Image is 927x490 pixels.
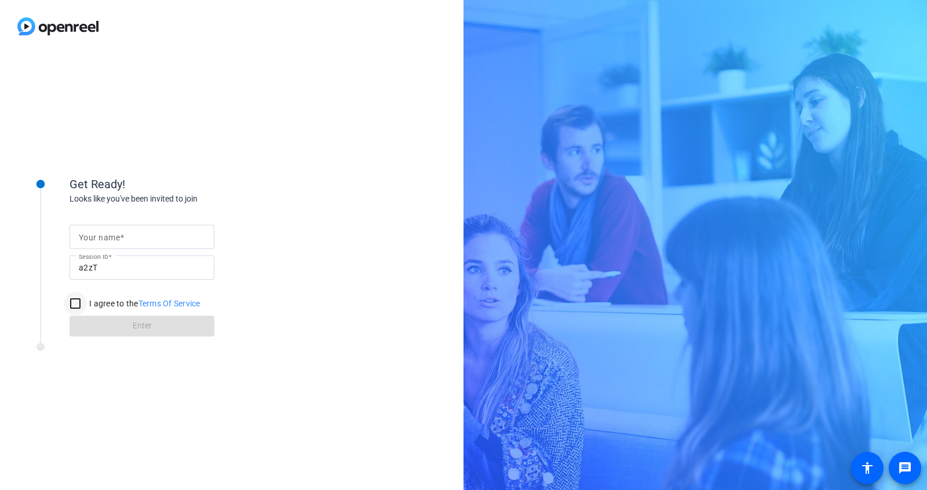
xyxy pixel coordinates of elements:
mat-icon: message [898,461,912,475]
mat-icon: accessibility [860,461,874,475]
mat-label: Your name [79,233,120,242]
mat-label: Session ID [79,253,108,260]
label: I agree to the [87,298,200,309]
div: Get Ready! [70,175,301,193]
div: Looks like you've been invited to join [70,193,301,205]
a: Terms Of Service [138,299,200,308]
